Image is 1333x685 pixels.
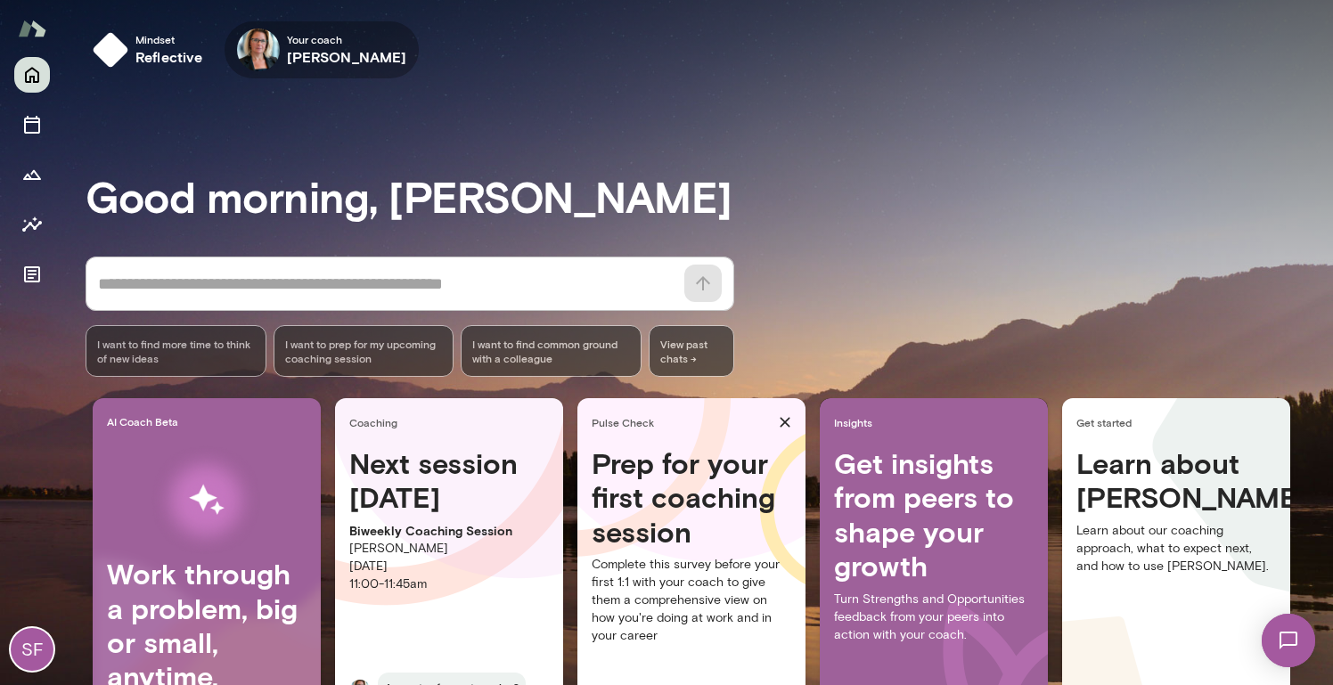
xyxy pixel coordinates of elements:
[1076,415,1283,429] span: Get started
[86,325,266,377] div: I want to find more time to think of new ideas
[349,446,549,515] h4: Next session [DATE]
[349,540,549,558] p: [PERSON_NAME]
[86,21,217,78] button: Mindsetreflective
[93,32,128,68] img: mindset
[472,337,630,365] span: I want to find common ground with a colleague
[287,46,407,68] h6: [PERSON_NAME]
[285,337,443,365] span: I want to prep for my upcoming coaching session
[135,32,203,46] span: Mindset
[592,556,791,645] p: Complete this survey before your first 1:1 with your coach to give them a comprehensive view on h...
[349,415,556,429] span: Coaching
[86,171,1333,221] h3: Good morning, [PERSON_NAME]
[127,444,286,557] img: AI Workflows
[834,415,1041,429] span: Insights
[1076,446,1276,515] h4: Learn about [PERSON_NAME]
[97,337,255,365] span: I want to find more time to think of new ideas
[274,325,454,377] div: I want to prep for my upcoming coaching session
[461,325,642,377] div: I want to find common ground with a colleague
[237,29,280,71] img: Jennifer Alvarez
[649,325,734,377] span: View past chats ->
[18,12,46,45] img: Mento
[14,57,50,93] button: Home
[592,446,791,549] h4: Prep for your first coaching session
[349,575,549,593] p: 11:00 - 11:45am
[14,107,50,143] button: Sessions
[287,32,407,46] span: Your coach
[834,591,1034,644] p: Turn Strengths and Opportunities feedback from your peers into action with your coach.
[14,157,50,192] button: Growth Plan
[135,46,203,68] h6: reflective
[225,21,420,78] div: Jennifer AlvarezYour coach[PERSON_NAME]
[107,414,314,428] span: AI Coach Beta
[14,207,50,242] button: Insights
[349,558,549,575] p: [DATE]
[349,522,549,540] p: Biweekly Coaching Session
[11,628,53,671] div: SF
[14,257,50,292] button: Documents
[1076,522,1276,575] p: Learn about our coaching approach, what to expect next, and how to use [PERSON_NAME].
[834,446,1034,583] h4: Get insights from peers to shape your growth
[592,415,772,429] span: Pulse Check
